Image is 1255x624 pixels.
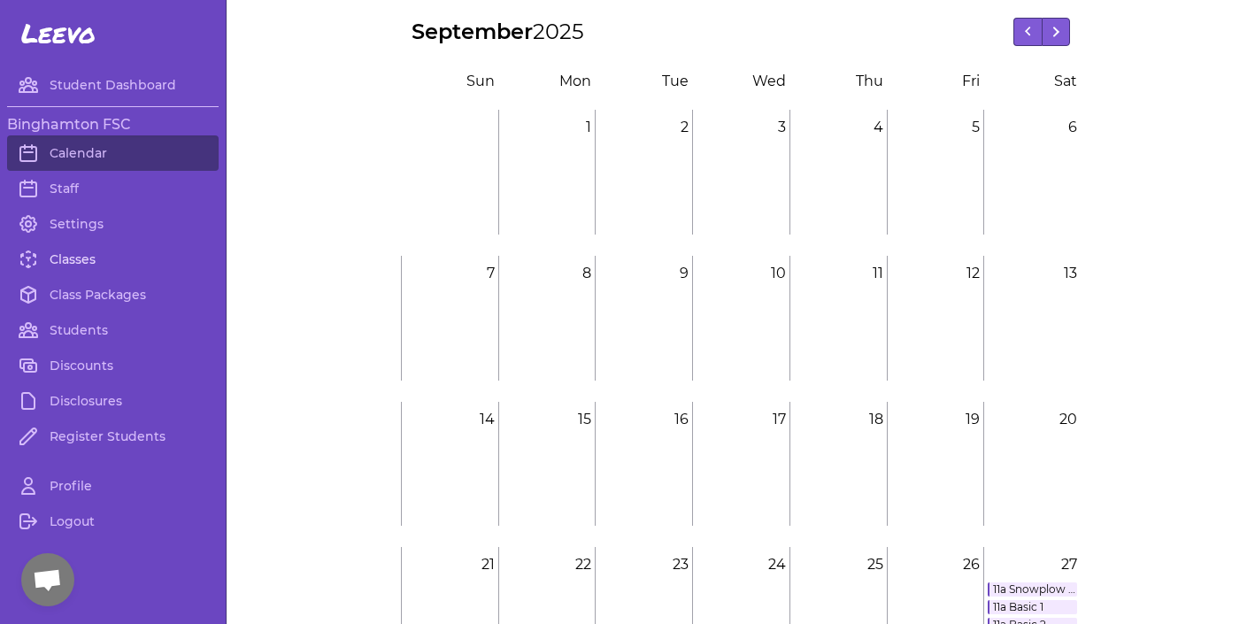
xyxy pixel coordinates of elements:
[7,504,219,539] a: Logout
[696,71,786,92] div: W
[864,73,883,89] span: hu
[7,135,219,171] a: Calendar
[7,171,219,206] a: Staff
[7,419,219,454] a: Register Students
[499,256,596,291] p: 8
[21,553,74,606] div: Open chat
[888,402,984,437] p: 19
[596,256,692,291] p: 9
[21,18,96,50] span: Leevo
[693,110,789,145] p: 3
[790,547,887,582] p: 25
[499,547,596,582] p: 22
[573,73,591,89] span: on
[598,71,689,92] div: T
[1063,73,1077,89] span: at
[693,256,789,291] p: 10
[7,242,219,277] a: Classes
[402,256,498,291] p: 7
[693,547,789,582] p: 24
[7,312,219,348] a: Students
[502,71,592,92] div: M
[790,256,887,291] p: 11
[984,547,1081,582] p: 27
[971,73,980,89] span: ri
[693,402,789,437] p: 17
[7,277,219,312] a: Class Packages
[888,547,984,582] p: 26
[499,110,596,145] p: 1
[890,71,981,92] div: F
[790,110,887,145] p: 4
[7,468,219,504] a: Profile
[670,73,689,89] span: ue
[402,402,498,437] p: 14
[404,71,495,92] div: S
[7,114,219,135] h3: Binghamton FSC
[984,402,1081,437] p: 20
[533,19,584,44] span: 2025
[888,256,984,291] p: 12
[7,348,219,383] a: Discounts
[7,383,219,419] a: Disclosures
[984,256,1081,291] p: 13
[988,600,1077,614] a: 11a Basic 1
[596,547,692,582] p: 23
[412,19,533,44] span: September
[984,110,1081,145] p: 6
[499,402,596,437] p: 15
[790,402,887,437] p: 18
[988,582,1077,597] a: 11a Snowplow [PERSON_NAME] 1, 2, 3, 4
[7,67,219,103] a: Student Dashboard
[596,110,692,145] p: 2
[793,71,883,92] div: T
[888,110,984,145] p: 5
[987,71,1077,92] div: S
[475,73,495,89] span: un
[767,73,786,89] span: ed
[402,547,498,582] p: 21
[596,402,692,437] p: 16
[7,206,219,242] a: Settings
